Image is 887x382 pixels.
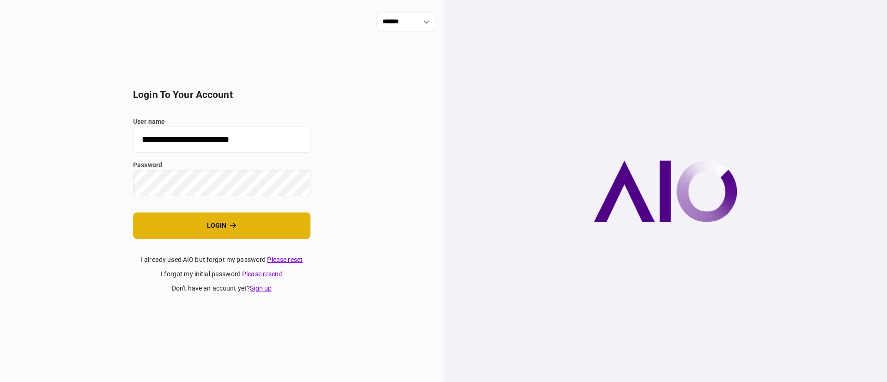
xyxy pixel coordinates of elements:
a: Please reset [267,256,303,263]
div: I forgot my initial password [133,269,310,279]
div: don't have an account yet ? [133,284,310,293]
a: Please resend [242,270,283,278]
button: login [133,212,310,239]
img: AIO company logo [594,160,737,222]
input: show language options [377,12,434,31]
div: I already used AIO but forgot my password [133,255,310,265]
input: password [133,170,310,196]
label: user name [133,117,310,127]
label: password [133,160,310,170]
h2: login to your account [133,89,310,101]
input: user name [133,127,310,153]
a: Sign up [250,285,272,292]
